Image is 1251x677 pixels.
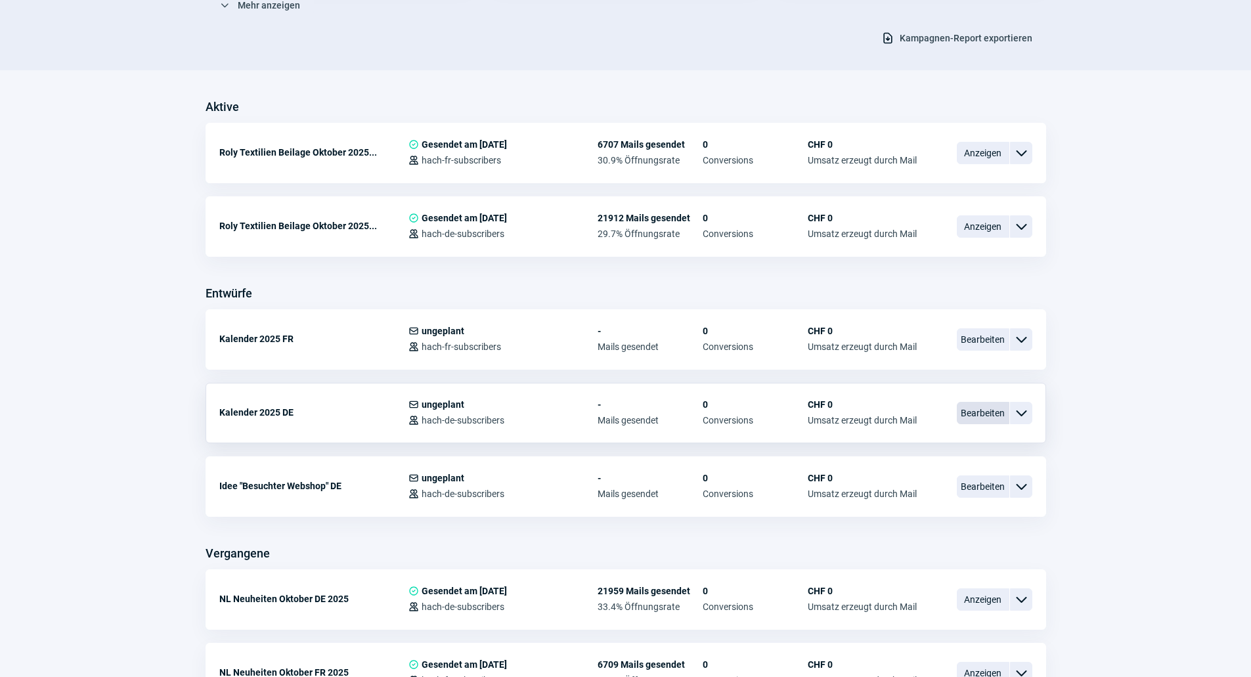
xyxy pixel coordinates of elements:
[422,213,507,223] span: Gesendet am [DATE]
[219,326,408,352] div: Kalender 2025 FR
[219,213,408,239] div: Roly Textilien Beilage Oktober 2025...
[206,543,270,564] h3: Vergangene
[598,659,703,670] span: 6709 Mails gesendet
[703,326,808,336] span: 0
[957,142,1009,164] span: Anzeigen
[598,139,703,150] span: 6707 Mails gesendet
[422,326,464,336] span: ungeplant
[598,326,703,336] span: -
[957,475,1009,498] span: Bearbeiten
[219,399,408,426] div: Kalender 2025 DE
[703,473,808,483] span: 0
[422,399,464,410] span: ungeplant
[598,489,703,499] span: Mails gesendet
[703,213,808,223] span: 0
[422,489,504,499] span: hach-de-subscribers
[808,586,917,596] span: CHF 0
[808,341,917,352] span: Umsatz erzeugt durch Mail
[598,229,703,239] span: 29.7% Öffnungsrate
[808,415,917,426] span: Umsatz erzeugt durch Mail
[703,399,808,410] span: 0
[808,213,917,223] span: CHF 0
[957,402,1009,424] span: Bearbeiten
[219,139,408,165] div: Roly Textilien Beilage Oktober 2025...
[422,341,501,352] span: hach-fr-subscribers
[598,341,703,352] span: Mails gesendet
[808,659,917,670] span: CHF 0
[808,601,917,612] span: Umsatz erzeugt durch Mail
[703,139,808,150] span: 0
[703,489,808,499] span: Conversions
[957,328,1009,351] span: Bearbeiten
[867,27,1046,49] button: Kampagnen-Report exportieren
[422,155,501,165] span: hach-fr-subscribers
[422,415,504,426] span: hach-de-subscribers
[598,586,703,596] span: 21959 Mails gesendet
[808,489,917,499] span: Umsatz erzeugt durch Mail
[703,155,808,165] span: Conversions
[703,415,808,426] span: Conversions
[598,155,703,165] span: 30.9% Öffnungsrate
[808,139,917,150] span: CHF 0
[808,155,917,165] span: Umsatz erzeugt durch Mail
[219,586,408,612] div: NL Neuheiten Oktober DE 2025
[957,215,1009,238] span: Anzeigen
[598,473,703,483] span: -
[808,473,917,483] span: CHF 0
[808,399,917,410] span: CHF 0
[703,341,808,352] span: Conversions
[206,283,252,304] h3: Entwürfe
[598,399,703,410] span: -
[703,659,808,670] span: 0
[808,229,917,239] span: Umsatz erzeugt durch Mail
[703,586,808,596] span: 0
[598,213,703,223] span: 21912 Mails gesendet
[703,229,808,239] span: Conversions
[219,473,408,499] div: Idee "Besuchter Webshop" DE
[422,473,464,483] span: ungeplant
[598,601,703,612] span: 33.4% Öffnungsrate
[422,601,504,612] span: hach-de-subscribers
[957,588,1009,611] span: Anzeigen
[422,659,507,670] span: Gesendet am [DATE]
[900,28,1032,49] span: Kampagnen-Report exportieren
[703,601,808,612] span: Conversions
[808,326,917,336] span: CHF 0
[206,97,239,118] h3: Aktive
[422,139,507,150] span: Gesendet am [DATE]
[422,586,507,596] span: Gesendet am [DATE]
[422,229,504,239] span: hach-de-subscribers
[598,415,703,426] span: Mails gesendet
